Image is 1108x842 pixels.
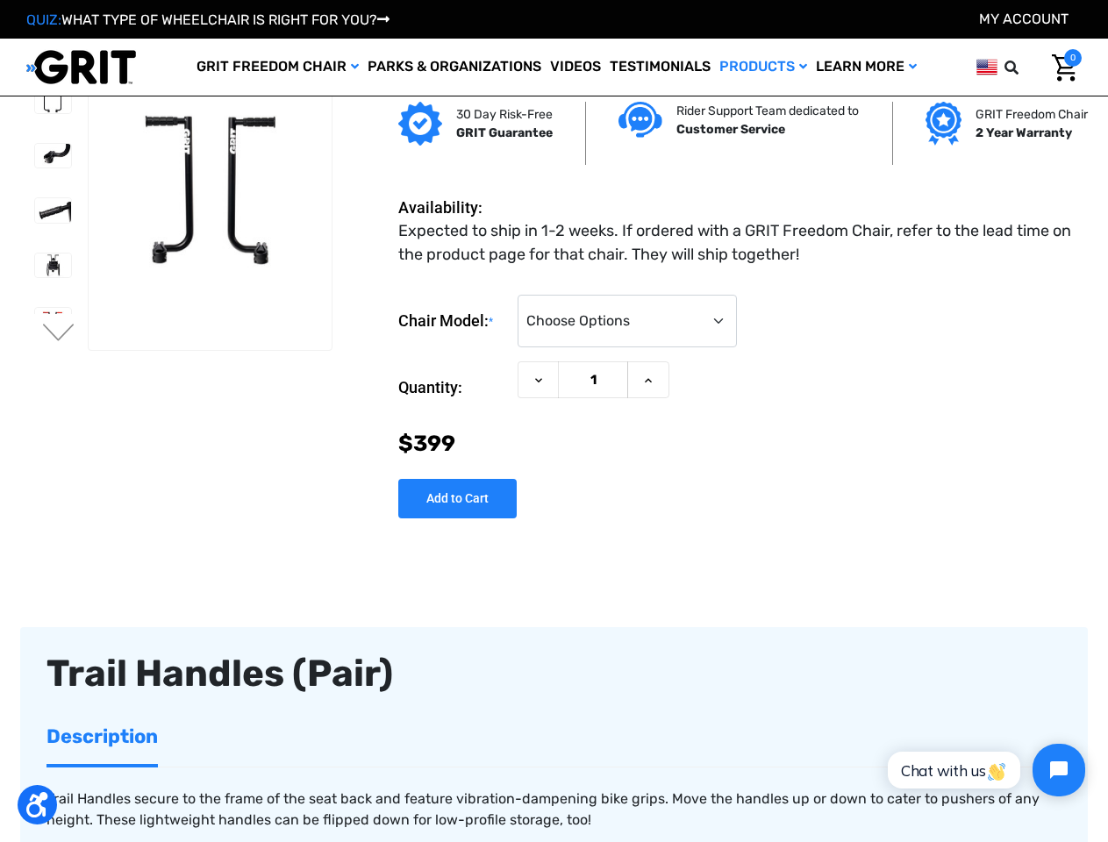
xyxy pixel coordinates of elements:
strong: GRIT Guarantee [456,125,553,140]
a: Description [46,709,158,764]
label: Chair Model: [398,295,509,348]
button: Go to slide 3 of 3 [40,324,77,345]
img: GRIT Trail Handles: close up of rubber vibration-dampening bike grip on GRIT Freedom Chair handle... [35,198,71,222]
a: Parks & Organizations [363,39,546,96]
img: GRIT Trail Handles: pair of push handles for use with GRIT Freedom Chair outdoor wheelchair with ... [35,89,71,113]
a: Testimonials [605,39,715,96]
strong: Customer Service [676,122,785,137]
img: GRIT Guarantee [398,102,442,146]
p: 30 Day Risk-Free [456,105,553,124]
span: 0 [1064,49,1082,67]
img: Customer service [618,102,662,138]
img: GRIT All-Terrain Wheelchair and Mobility Equipment [26,49,136,85]
p: Trail Handles secure to the frame of the seat back and feature vibration-dampening bike grips. Mo... [46,788,1062,831]
span: $399 [398,431,455,456]
label: Quantity: [398,361,509,414]
a: Account [979,11,1069,27]
img: us.png [976,56,997,78]
a: Cart with 0 items [1039,49,1082,86]
a: Products [715,39,811,96]
input: Search [1012,49,1039,86]
img: GRIT Trail Handles: close up of GRIT Freedom Chair push handle hardware for securing to seat back... [35,144,71,168]
span: QUIZ: [26,11,61,28]
a: QUIZ:WHAT TYPE OF WHEELCHAIR IS RIGHT FOR YOU? [26,11,390,28]
img: Grit freedom [926,102,961,146]
a: Videos [546,39,605,96]
img: GRIT Trail Handles: pair of steel push handles with bike grips for use with GRIT Freedom Chair ou... [89,109,332,271]
p: Rider Support Team dedicated to [676,102,859,120]
img: GRIT Trail Handles: back view of GRIT Freedom Chair: 3.0 model all terrain wheelchair with push h... [35,253,71,277]
a: Learn More [811,39,921,96]
p: GRIT Freedom Chair [976,105,1088,124]
strong: 2 Year Warranty [976,125,1072,140]
img: GRIT Trail Handles: back view of GRIT Freedom Chair: Spartan model all terrain wheelchair with pu... [35,308,71,332]
iframe: Tidio Chat [869,729,1100,811]
img: Cart [1052,54,1077,82]
dd: Expected to ship in 1-2 weeks. If ordered with a GRIT Freedom Chair, refer to the lead time on th... [398,219,1073,267]
div: Trail Handles (Pair) [46,653,1062,694]
dt: Availability: [398,196,509,219]
input: Add to Cart [398,479,517,518]
a: GRIT Freedom Chair [192,39,363,96]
